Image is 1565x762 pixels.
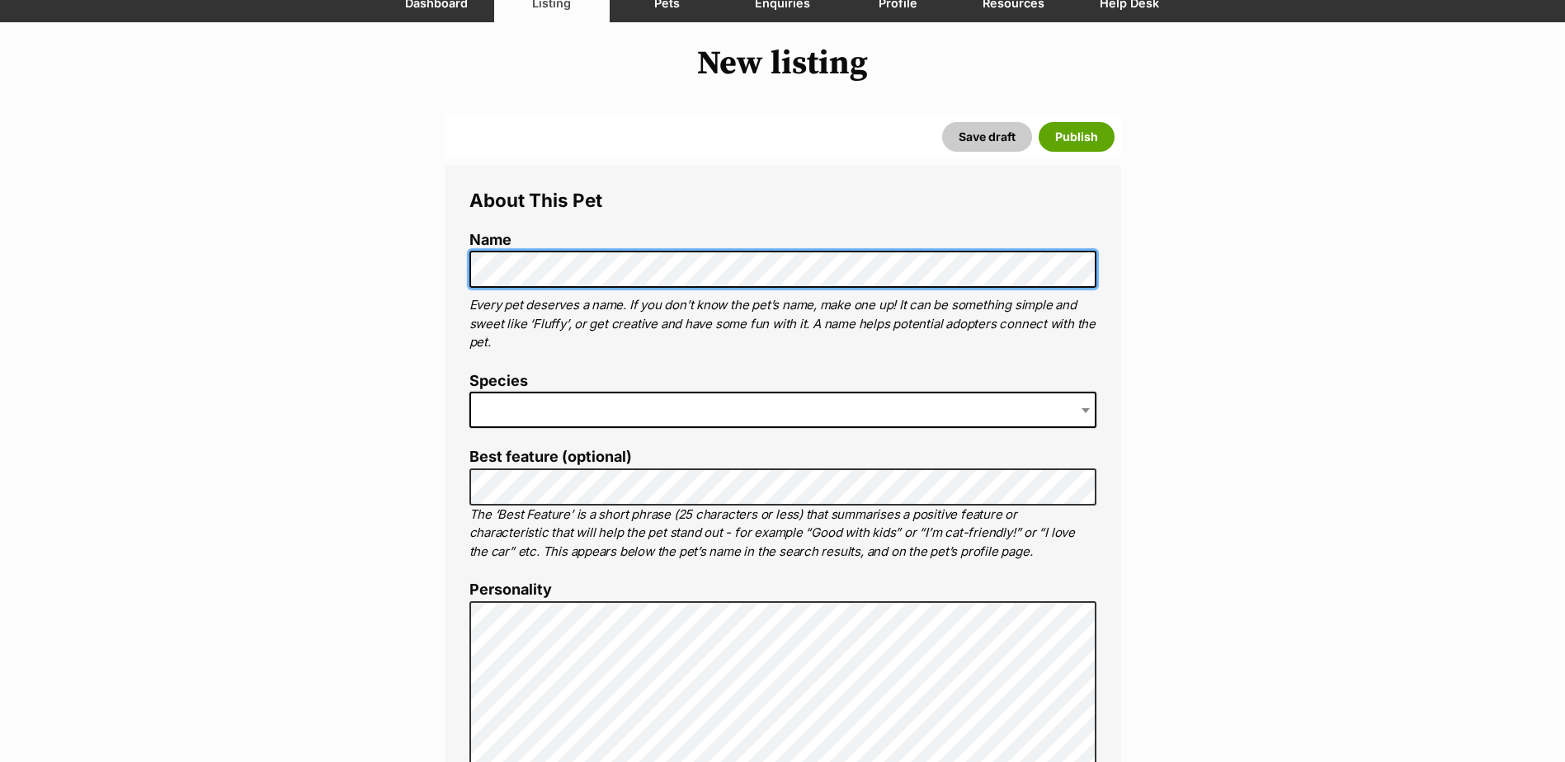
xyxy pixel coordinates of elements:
button: Publish [1039,122,1115,152]
label: Name [469,232,1096,249]
label: Species [469,373,1096,390]
span: About This Pet [469,189,602,211]
p: The ‘Best Feature’ is a short phrase (25 characters or less) that summarises a positive feature o... [469,506,1096,562]
p: Every pet deserves a name. If you don’t know the pet’s name, make one up! It can be something sim... [469,296,1096,352]
label: Best feature (optional) [469,449,1096,466]
label: Personality [469,581,1096,599]
button: Save draft [942,122,1032,152]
